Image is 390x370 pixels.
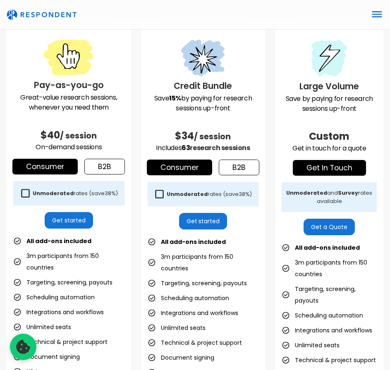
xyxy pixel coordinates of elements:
a: get in touch [293,160,366,176]
h3: Large Volume [282,79,377,94]
h3: Pay-as-you-go [13,78,124,93]
span: $40 [41,128,60,142]
strong: All add-ons included [26,237,91,245]
img: Untitled UI logotext [7,10,77,20]
strong: All add-ons included [295,243,360,252]
div: rates (save ) [33,189,118,198]
a: Get started [45,212,93,229]
li: Unlimited seats [13,321,71,333]
li: Integrations and workflows [148,307,238,319]
p: On-demand sessions [13,142,124,152]
a: home [7,10,77,20]
li: Scheduling automation [13,291,95,303]
span: Custom [309,129,349,143]
div: rates (save ) [167,190,252,198]
li: Scheduling automation [282,310,363,321]
li: Technical & project support [282,354,376,366]
strong: 15% [169,93,181,103]
li: Targeting, screening, payouts [13,277,112,288]
strong: Unmoderated [33,190,74,197]
a: Get a Quote [304,219,355,235]
li: Technical & project support [148,337,242,349]
span: 63 [182,143,190,153]
li: Targeting, screening, payouts [282,283,377,306]
h3: Credit Bundle [148,79,259,93]
li: Unlimited seats [148,322,206,334]
p: Great-value research sessions, whenever you need them [13,93,124,112]
li: Targeting, screening, payouts [148,277,247,289]
li: 3m participants from 150 countries [148,251,259,274]
a: Consumer [12,159,78,174]
span: $34 [175,129,194,143]
span: 38% [105,190,116,197]
p: Includes [148,143,259,153]
strong: Survey [338,189,358,196]
li: 3m participants from 150 countries [282,257,377,280]
a: b2b [219,160,259,175]
strong: Unmoderated [167,191,208,198]
div: and rates available [282,189,377,205]
li: Integrations and workflows [13,306,104,318]
li: Scheduling automation [148,292,229,304]
p: Get in touch for a quote [282,143,377,153]
a: b2b [84,159,125,174]
li: Document signing [13,351,80,363]
p: Save by paying for research sessions up-front [282,94,377,114]
strong: All add-ons included [161,238,226,246]
li: Document signing [148,352,214,363]
li: Integrations and workflows [282,325,372,336]
li: Unlimited seats [282,339,340,351]
li: 3m participants from 150 countries [13,250,124,273]
a: Get started [179,213,227,229]
span: research sessions [190,143,250,153]
span: 38% [239,191,250,198]
strong: Unmoderated [286,189,327,196]
li: Technical & project support [13,336,108,348]
a: Consumer [147,160,212,175]
p: Save by paying for research sessions up-front [148,93,259,113]
span: / session [194,131,231,142]
div: menu [371,8,383,21]
span: / session [60,130,97,141]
